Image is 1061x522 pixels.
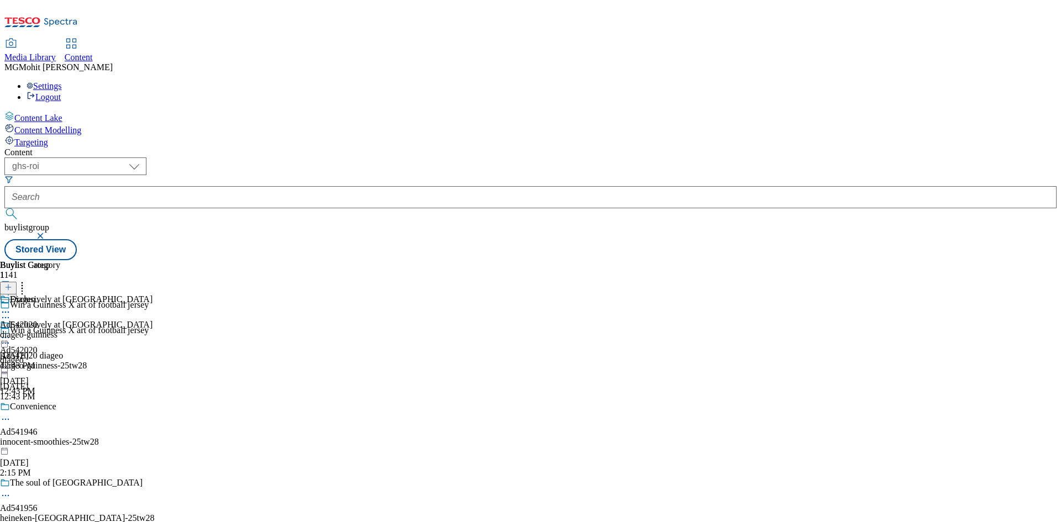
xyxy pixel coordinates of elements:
span: Content [65,52,93,62]
a: Settings [27,81,62,91]
span: Targeting [14,138,48,147]
div: Content [4,147,1057,157]
button: Stored View [4,239,77,260]
input: Search [4,186,1057,208]
div: Diageo [10,294,35,304]
a: Content Modelling [4,123,1057,135]
span: Content Lake [14,113,62,123]
div: The soul of [GEOGRAPHIC_DATA] [10,478,143,488]
svg: Search Filters [4,175,13,184]
span: Media Library [4,52,56,62]
div: Exclusively at [GEOGRAPHIC_DATA] [10,320,153,330]
a: Logout [27,92,61,102]
div: Convenience [10,402,56,412]
a: Media Library [4,39,56,62]
div: Exclusively at [GEOGRAPHIC_DATA] [10,294,153,304]
span: MG [4,62,19,72]
span: Mohit [PERSON_NAME] [19,62,113,72]
a: Targeting [4,135,1057,147]
span: Content Modelling [14,125,81,135]
a: Content [65,39,93,62]
span: buylistgroup [4,223,49,232]
a: Content Lake [4,111,1057,123]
